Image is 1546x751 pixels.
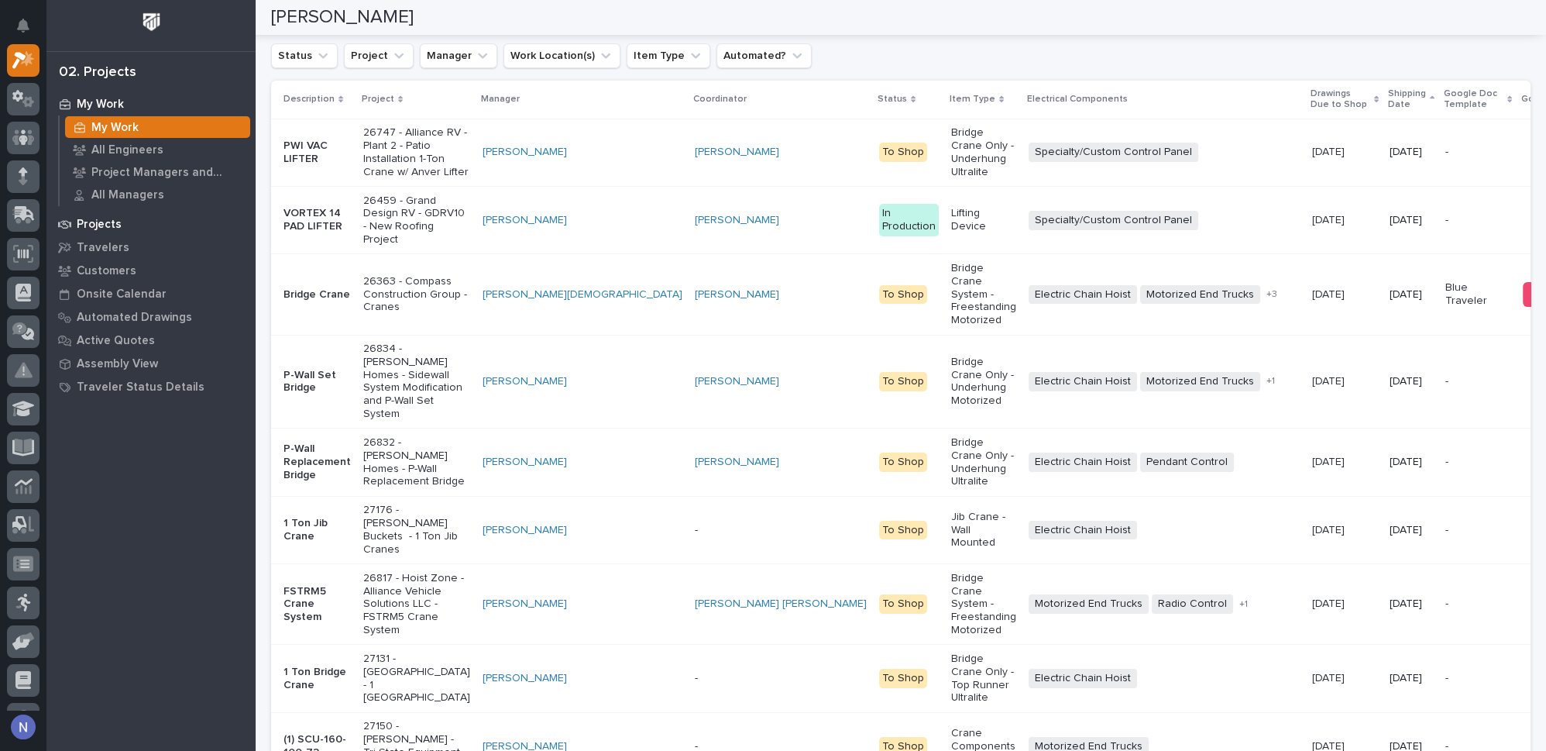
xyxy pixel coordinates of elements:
span: Specialty/Custom Control Panel [1029,211,1198,230]
span: Electric Chain Hoist [1029,453,1137,472]
div: Notifications [19,19,40,43]
a: [PERSON_NAME] [695,288,779,301]
a: Customers [46,259,256,282]
button: Notifications [7,9,40,42]
a: Projects [46,212,256,236]
p: Bridge Crane System - Freestanding Motorized [951,572,1016,637]
span: Motorized End Trucks [1140,372,1260,391]
p: [DATE] [1312,594,1348,611]
p: [DATE] [1312,453,1348,469]
p: Traveler Status Details [77,381,204,394]
span: Electric Chain Hoist [1029,521,1137,540]
a: [PERSON_NAME] [483,672,567,685]
div: In Production [879,204,939,236]
a: My Work [60,116,256,138]
div: To Shop [879,453,927,472]
p: [DATE] [1390,146,1433,159]
p: Shipping Date [1388,85,1426,114]
p: Bridge Crane System - Freestanding Motorized [951,262,1016,327]
span: + 3 [1266,290,1277,299]
a: Assembly View [46,352,256,375]
p: 26817 - Hoist Zone - Alliance Vehicle Solutions LLC - FSTRM5 Crane System [363,572,470,637]
p: 26459 - Grand Design RV - GDRV10 - New Roofing Project [363,195,470,246]
p: Projects [77,218,122,232]
span: Specialty/Custom Control Panel [1029,143,1198,162]
p: - [1445,146,1510,159]
a: All Managers [60,184,256,205]
p: - [695,672,867,685]
p: My Work [77,98,124,112]
p: Description [283,91,335,108]
button: users-avatar [7,711,40,743]
p: [DATE] [1312,521,1348,537]
p: Lifting Device [951,207,1016,233]
p: Manager [481,91,520,108]
div: To Shop [879,372,927,391]
p: Jib Crane - Wall Mounted [951,511,1016,549]
span: + 1 [1266,377,1275,386]
p: Bridge Crane Only - Underhung Ultralite [951,126,1016,178]
a: [PERSON_NAME][DEMOGRAPHIC_DATA] [483,288,682,301]
span: Radio Control [1152,594,1233,614]
p: [DATE] [1390,214,1433,227]
p: [DATE] [1390,288,1433,301]
a: [PERSON_NAME] [695,375,779,388]
p: [DATE] [1390,375,1433,388]
span: Motorized End Trucks [1029,594,1149,614]
p: Travelers [77,241,129,255]
span: Motorized End Trucks [1140,285,1260,305]
a: [PERSON_NAME] [483,375,567,388]
a: [PERSON_NAME] [483,456,567,469]
p: - [1445,524,1510,537]
a: Travelers [46,236,256,259]
button: Project [344,43,414,68]
p: Customers [77,264,136,278]
a: [PERSON_NAME] [695,456,779,469]
div: To Shop [879,285,927,305]
p: Blue Traveler [1445,281,1510,308]
p: FSTRM5 Crane System [283,585,351,624]
p: [DATE] [1390,524,1433,537]
p: Assembly View [77,357,158,371]
a: Onsite Calendar [46,282,256,305]
a: Automated Drawings [46,305,256,329]
a: My Work [46,92,256,115]
span: + 1 [1239,600,1248,609]
p: Automated Drawings [77,311,192,325]
a: [PERSON_NAME] [695,146,779,159]
p: [DATE] [1390,598,1433,611]
p: 26363 - Compass Construction Group - Cranes [363,275,470,314]
p: Bridge Crane [283,288,351,301]
div: To Shop [879,521,927,540]
button: Work Location(s) [503,43,620,68]
p: [DATE] [1312,372,1348,388]
a: Project Managers and Engineers [60,161,256,183]
p: 26834 - [PERSON_NAME] Homes - Sidewall System Modification and P-Wall Set System [363,343,470,421]
span: Pendant Control [1140,453,1234,472]
h2: [PERSON_NAME] [271,6,414,29]
p: 26832 - [PERSON_NAME] Homes - P-Wall Replacement Bridge [363,436,470,488]
p: Bridge Crane Only - Top Runner Ultralite [951,653,1016,704]
p: [DATE] [1312,669,1348,685]
p: P-Wall Set Bridge [283,369,351,395]
p: - [1445,598,1510,611]
p: 27131 - [GEOGRAPHIC_DATA] - 1 [GEOGRAPHIC_DATA] [363,653,470,704]
p: [DATE] [1312,211,1348,227]
p: [DATE] [1390,456,1433,469]
p: Coordinator [693,91,747,108]
p: P-Wall Replacement Bridge [283,443,351,481]
p: VORTEX 14 PAD LIFTER [283,207,351,233]
p: Onsite Calendar [77,288,167,301]
p: Google Doc Template [1444,85,1503,114]
div: To Shop [879,669,927,688]
p: [DATE] [1390,672,1433,685]
p: PWI VAC LIFTER [283,140,351,166]
a: [PERSON_NAME] [483,524,567,537]
p: All Managers [91,188,164,202]
div: To Shop [879,143,927,162]
a: All Engineers [60,139,256,160]
div: 02. Projects [59,64,136,81]
span: Electric Chain Hoist [1029,669,1137,688]
p: - [1445,456,1510,469]
p: [DATE] [1312,285,1348,301]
